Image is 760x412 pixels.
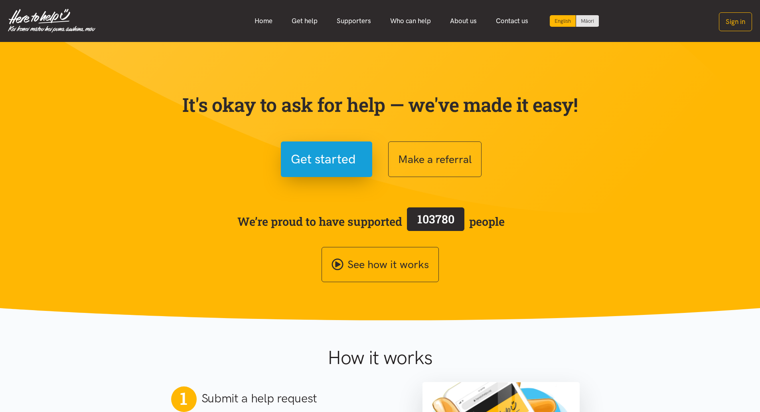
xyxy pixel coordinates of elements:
[201,390,318,407] h2: Submit a help request
[388,141,482,177] button: Make a referral
[181,93,580,116] p: It's okay to ask for help — we've made it easy!
[180,388,187,409] span: 1
[440,12,486,30] a: About us
[576,15,599,27] a: Switch to Te Reo Māori
[327,12,381,30] a: Supporters
[291,149,356,169] span: Get started
[282,12,327,30] a: Get help
[322,247,439,283] a: See how it works
[402,206,469,237] a: 103780
[8,9,95,33] img: Home
[550,15,599,27] div: Language toggle
[719,12,752,31] button: Sign in
[550,15,576,27] div: Current language
[381,12,440,30] a: Who can help
[237,206,505,237] span: We’re proud to have supported people
[245,12,282,30] a: Home
[486,12,538,30] a: Contact us
[250,346,510,369] h1: How it works
[281,141,372,177] button: Get started
[417,211,454,227] span: 103780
